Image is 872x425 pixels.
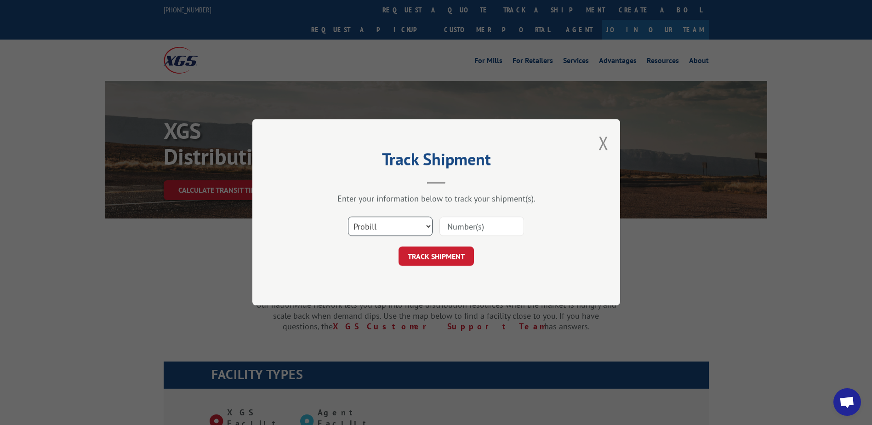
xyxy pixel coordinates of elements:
[833,388,861,416] a: Open chat
[399,247,474,266] button: TRACK SHIPMENT
[439,217,524,236] input: Number(s)
[298,194,574,204] div: Enter your information below to track your shipment(s).
[298,153,574,170] h2: Track Shipment
[598,131,609,155] button: Close modal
